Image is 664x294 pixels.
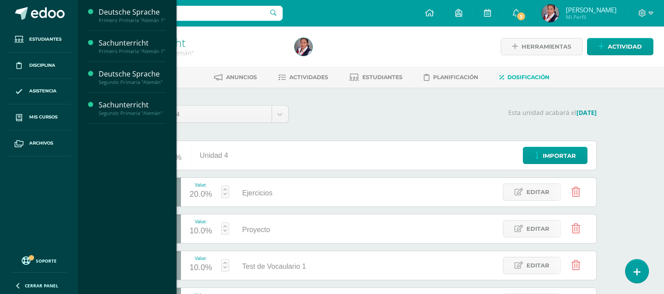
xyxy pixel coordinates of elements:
[526,184,549,200] span: Editar
[278,70,328,84] a: Actividades
[29,62,55,69] span: Disciplina
[190,256,212,261] div: Value:
[99,69,166,85] a: Deutsche SpracheSegundo Primaria "Alemán"
[499,70,549,84] a: Dosificación
[191,141,237,170] div: Unidad 4
[99,17,166,23] div: Primero Primaria "Alemán 1"
[99,48,166,54] div: Primero Primaria "Alemán 1"
[522,38,571,55] span: Herramientas
[190,224,212,238] div: 10.0%
[29,36,61,43] span: Estudiantes
[7,104,71,130] a: Mis cursos
[190,183,212,187] div: Value:
[541,4,559,22] img: 7553e2040392ab0c00c32bf568c83c81.png
[362,74,403,80] span: Estudiantes
[526,221,549,237] span: Editar
[566,5,617,14] span: [PERSON_NAME]
[99,110,166,116] div: Segundo Primaria "Alemán"
[433,74,478,80] span: Planificación
[576,108,597,117] strong: [DATE]
[7,79,71,105] a: Asistencia
[501,38,583,55] a: Herramientas
[29,140,53,147] span: Archivos
[111,49,284,57] div: Segundo Primaria 'Alemán'
[349,70,403,84] a: Estudiantes
[226,74,257,80] span: Anuncios
[36,258,57,264] span: Soporte
[289,74,328,80] span: Actividades
[99,100,166,110] div: Sachunterricht
[7,53,71,79] a: Disciplina
[99,38,166,48] div: Sachunterricht
[153,106,265,122] span: Unidad 4
[29,88,57,95] span: Asistencia
[7,27,71,53] a: Estudiantes
[516,11,526,21] span: 3
[99,38,166,54] a: SachunterrichtPrimero Primaria "Alemán 1"
[25,283,58,289] span: Cerrar panel
[299,109,597,117] p: Esta unidad acabará el
[587,38,653,55] a: Actividad
[295,38,312,56] img: 7553e2040392ab0c00c32bf568c83c81.png
[11,254,67,266] a: Soporte
[242,226,270,233] span: Proyecto
[242,189,273,197] span: Ejercicios
[543,148,576,164] span: Importar
[29,114,58,121] span: Mis cursos
[190,261,212,275] div: 10.0%
[99,7,166,23] a: Deutsche SprachePrimero Primaria "Alemán 1"
[507,74,549,80] span: Dosificación
[7,130,71,157] a: Archivos
[190,219,212,224] div: Value:
[111,36,284,49] h1: Sachunterricht
[99,100,166,116] a: SachunterrichtSegundo Primaria "Alemán"
[84,6,283,21] input: Busca un usuario...
[99,79,166,85] div: Segundo Primaria "Alemán"
[99,7,166,17] div: Deutsche Sprache
[242,263,306,270] span: Test de Vocaulario 1
[214,70,257,84] a: Anuncios
[566,13,617,21] span: Mi Perfil
[608,38,642,55] span: Actividad
[146,106,288,122] a: Unidad 4
[190,187,212,202] div: 20.0%
[424,70,478,84] a: Planificación
[99,69,166,79] div: Deutsche Sprache
[523,147,587,164] a: Importar
[526,257,549,274] span: Editar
